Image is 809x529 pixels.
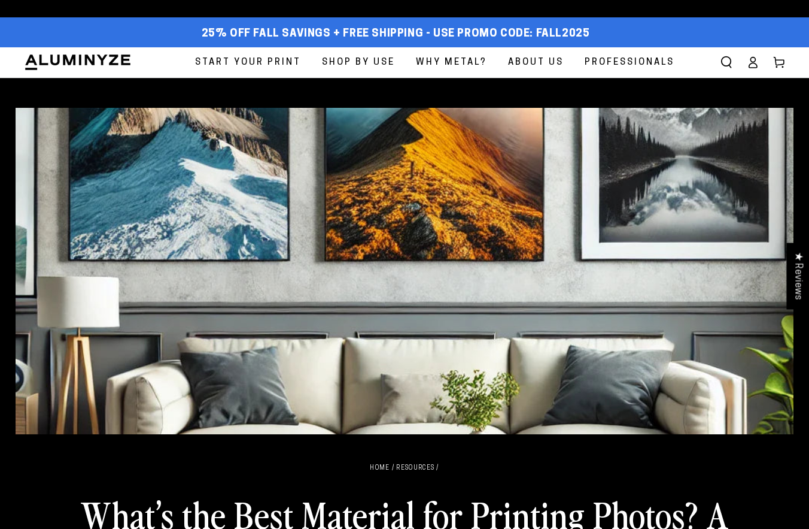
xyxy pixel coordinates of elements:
div: Click to open Judge.me floating reviews tab [786,243,809,309]
a: About Us [499,47,573,78]
span: / [436,465,439,471]
span: About Us [508,55,564,71]
span: Professionals [585,55,674,71]
a: Resources [396,465,434,471]
a: Shop By Use [313,47,404,78]
summary: Search our site [713,49,740,75]
span: Why Metal? [416,55,487,71]
a: Why Metal? [407,47,496,78]
a: Start Your Print [186,47,310,78]
span: / [392,465,394,471]
a: Professionals [576,47,683,78]
img: Aluminyze [24,53,132,71]
span: Shop By Use [322,55,395,71]
nav: breadcrumbs [24,464,785,473]
img: What’s the Best Material for Printing Photos? A Complete Comparison [16,108,793,434]
span: Start Your Print [195,55,301,71]
span: 25% off FALL Savings + Free Shipping - Use Promo Code: FALL2025 [202,28,590,41]
a: Home [370,465,390,471]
